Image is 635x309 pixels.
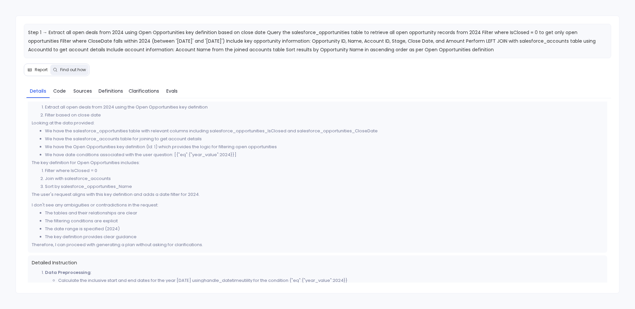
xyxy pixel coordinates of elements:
[32,119,604,127] p: Looking at the data provided:
[32,241,604,249] p: Therefore, I can proceed with generating a plan without asking for clarifications.
[32,191,604,199] p: The user's request aligns with this key definition and adds a date filter for 2024.
[45,143,604,151] li: We have the Open Opportunities key definition (Id: 1) which provides the logic for filtering open...
[32,159,604,167] p: The key definition for Open Opportunities includes:
[45,175,604,183] li: Join with salesforce_accounts
[45,225,604,233] li: The date range is specified (2024)
[73,87,92,95] span: Sources
[45,151,604,159] li: We have date conditions associated with the user question: [{"eq":{"year_value":2024}}]
[60,67,86,72] span: Find out how
[35,67,48,72] span: Report
[99,87,123,95] span: Definitions
[30,87,46,95] span: Details
[45,233,604,241] li: The key definition provides clear guidance
[50,65,89,75] button: Find out how
[166,87,178,95] span: Evals
[45,209,604,217] li: The tables and their relationships are clear
[25,65,50,75] button: Report
[58,277,604,285] li: Calculate the inclusive start and end dates for the year [DATE] using utility for the condition {...
[45,183,604,191] li: Sort by salesforce_opportunities_Name
[45,269,604,285] li: :
[45,167,604,175] li: Filter where IsClosed = 0
[45,103,604,111] li: Extract all open deals from 2024 using the Open Opportunities key definition
[32,201,604,209] p: I don't see any ambiguities or contradictions in the request:
[53,87,66,95] span: Code
[32,259,604,266] span: Detailed Instruction
[45,269,91,276] strong: Data Preprocessing
[45,135,604,143] li: We have the salesforce_accounts table for joining to get account details
[129,87,159,95] span: Clarifications
[45,217,604,225] li: The filtering conditions are explicit
[204,277,242,284] code: handle_datetime
[45,111,604,119] li: Filter based on close date
[45,127,604,135] li: We have the salesforce_opportunities table with relevant columns including salesforce_opportuniti...
[28,29,596,53] span: Step 1 → Extract all open deals from 2024 using Open Opportunities key definition based on close ...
